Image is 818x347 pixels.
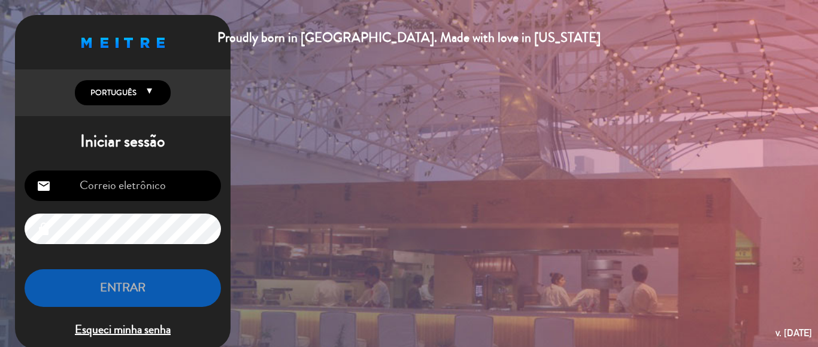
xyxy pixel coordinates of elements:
h1: Iniciar sessão [15,132,231,152]
div: v. [DATE] [775,325,812,341]
input: Correio eletrônico [25,171,221,201]
span: Esqueci minha senha [25,320,221,340]
button: ENTRAR [25,269,221,307]
i: lock [37,222,51,236]
span: Português [87,87,137,99]
i: email [37,179,51,193]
